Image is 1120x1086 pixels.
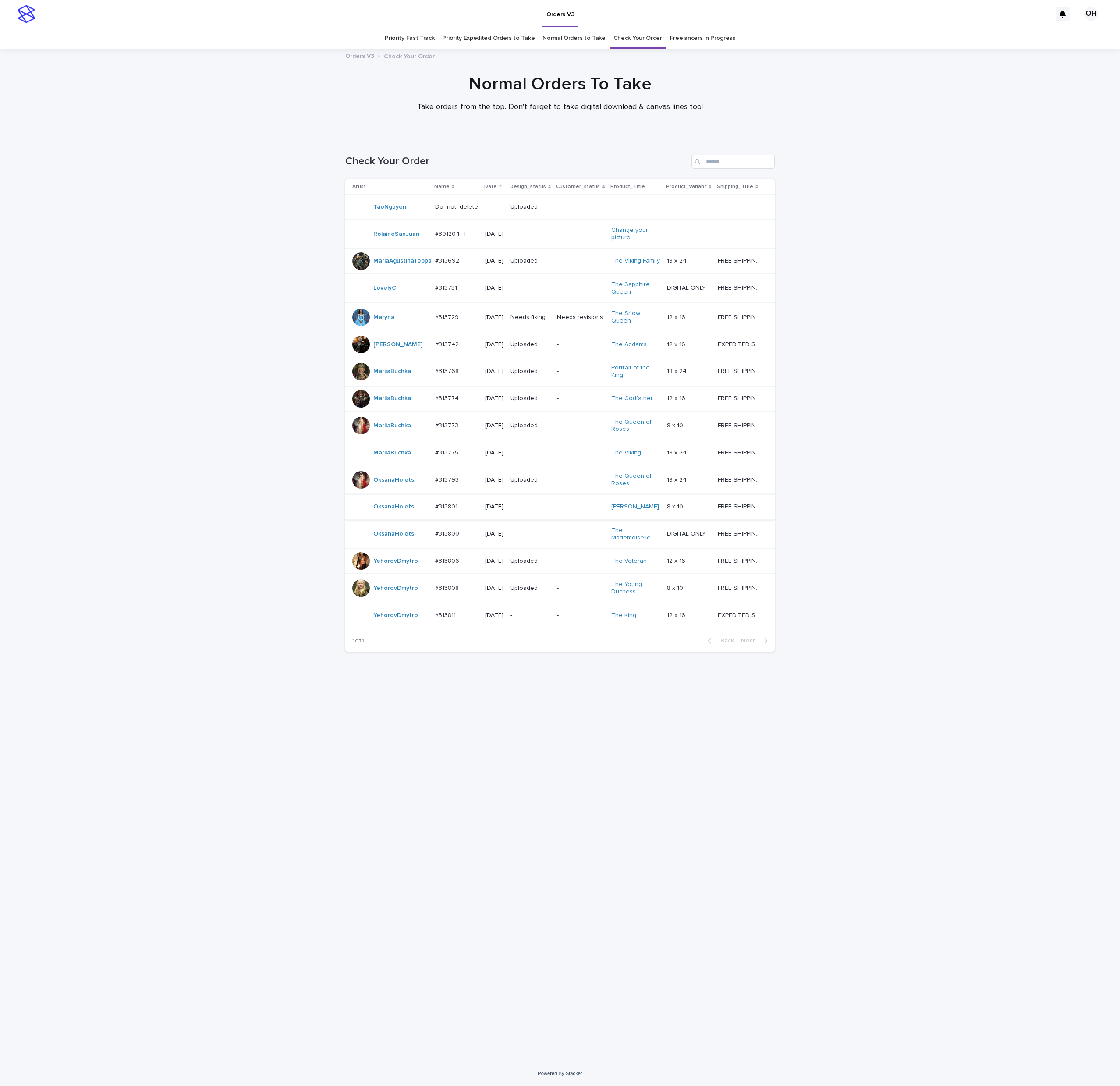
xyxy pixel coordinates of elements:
[435,229,469,238] p: #301204_T
[741,638,760,644] span: Next
[613,28,662,49] a: Check Your Order
[557,284,604,292] p: -
[345,357,775,386] tr: MariiaBuchka #313768#313768 [DATE]Uploaded-Portrait of the King 18 x 2418 x 24 FREE SHIPPING - pr...
[718,312,762,321] p: FREE SHIPPING - preview in 1-2 business days, after your approval delivery will take 5-10 b.d.
[373,530,414,538] a: OksanaHolets
[345,248,775,273] tr: MariaAgustinaTeppa #313692#313692 [DATE]Uploaded-The Viking Family 18 x 2418 x 24 FREE SHIPPING -...
[510,585,550,592] p: Uploaded
[718,475,762,484] p: FREE SHIPPING - preview in 1-2 business days, after your approval delivery will take 5-10 b.d.
[510,203,550,211] p: Uploaded
[557,612,604,619] p: -
[667,283,708,292] p: DIGITAL ONLY
[345,630,371,652] p: 1 of 1
[484,182,497,192] p: Date
[542,28,606,49] a: Normal Orders to Take
[718,583,762,592] p: FREE SHIPPING - preview in 1-2 business days, after your approval delivery will take 5-10 b.d.
[718,447,762,457] p: FREE SHIPPING - preview in 1-2 business days, after your approval delivery will take 5-10 b.d.
[611,257,660,265] a: The Viking Family
[510,182,546,192] p: Design_status
[485,284,503,292] p: [DATE]
[510,368,550,375] p: Uploaded
[715,638,734,644] span: Back
[345,574,775,603] tr: YehorovDmytro #313808#313808 [DATE]Uploaded-The Young Duchess 8 x 108 x 10 FREE SHIPPING - previe...
[1084,7,1098,21] div: OH
[701,637,737,645] button: Back
[485,368,503,375] p: [DATE]
[667,366,688,375] p: 18 x 24
[345,549,775,574] tr: YehorovDmytro #313806#313806 [DATE]Uploaded-The Veteran 12 x 1612 x 16 FREE SHIPPING - preview in...
[485,422,503,429] p: [DATE]
[718,610,762,619] p: EXPEDITED SHIPPING - preview in 1 business day; delivery up to 5 business days after your approval.
[384,51,435,60] p: Check Your Order
[485,612,503,619] p: [DATE]
[345,332,775,357] tr: [PERSON_NAME] #313742#313742 [DATE]Uploaded-The Addams 12 x 1612 x 16 EXPEDITED SHIPPING - previe...
[610,182,645,192] p: Product_Title
[373,476,414,484] a: OksanaHolets
[611,503,659,511] a: [PERSON_NAME]
[435,339,461,348] p: #313742
[345,603,775,628] tr: YehorovDmytro #313811#313811 [DATE]--The King 12 x 1612 x 16 EXPEDITED SHIPPING - preview in 1 bu...
[435,256,461,265] p: #313692
[611,419,660,433] a: The Queen of Roses
[510,503,550,511] p: -
[485,341,503,348] p: [DATE]
[485,314,503,321] p: [DATE]
[485,449,503,457] p: [DATE]
[510,530,550,538] p: -
[485,395,503,402] p: [DATE]
[611,310,660,325] a: The Snow Queen
[373,503,414,511] a: OksanaHolets
[435,366,461,375] p: #313768
[385,103,735,112] p: Take orders from the top. Don't forget to take digital download & canvas lines too!
[373,284,396,292] a: LovelyC
[485,231,503,238] p: [DATE]
[717,182,753,192] p: Shipping_Title
[345,411,775,440] tr: MariiaBuchka #313773#313773 [DATE]Uploaded-The Queen of Roses 8 x 108 x 10 FREE SHIPPING - previe...
[373,203,406,211] a: TaoNguyen
[345,220,775,249] tr: RolaineSanJuan #301204_T#301204_T [DATE]--Change your picture -- --
[373,557,418,565] a: YehorovDmytro
[667,475,688,484] p: 18 x 24
[611,364,660,379] a: Portrait of the King
[667,447,688,457] p: 18 x 24
[435,610,457,619] p: #313811
[718,529,762,538] p: FREE SHIPPING - preview in 1-2 business days, after your approval delivery will take 5-10 b.d.
[557,314,604,321] p: Needs revisions
[373,395,411,402] a: MariiaBuchka
[434,182,450,192] p: Name
[18,5,35,23] img: stacker-logo-s-only.png
[557,585,604,592] p: -
[485,530,503,538] p: [DATE]
[510,449,550,457] p: -
[557,203,604,211] p: -
[510,257,550,265] p: Uploaded
[510,476,550,484] p: Uploaded
[373,231,419,238] a: RolaineSanJuan
[435,393,461,402] p: #313774
[435,556,461,565] p: #313806
[667,312,687,321] p: 12 x 16
[435,447,460,457] p: #313775
[345,465,775,495] tr: OksanaHolets #313793#313793 [DATE]Uploaded-The Queen of Roses 18 x 2418 x 24 FREE SHIPPING - prev...
[557,395,604,402] p: -
[691,155,775,169] input: Search
[611,227,660,241] a: Change your picture
[667,229,670,238] p: -
[373,341,422,348] a: [PERSON_NAME]
[557,422,604,429] p: -
[611,341,647,348] a: The Addams
[557,341,604,348] p: -
[485,557,503,565] p: [DATE]
[345,50,374,60] a: Orders V3
[345,74,775,95] h1: Normal Orders To Take
[737,637,775,645] button: Next
[345,155,688,168] h1: Check Your Order
[556,182,600,192] p: Customer_status
[718,556,762,565] p: FREE SHIPPING - preview in 1-2 business days, after your approval delivery will take 5-10 b.d.
[718,256,762,265] p: FREE SHIPPING - preview in 1-2 business days, after your approval delivery will take 5-10 b.d.
[345,440,775,465] tr: MariiaBuchka #313775#313775 [DATE]--The Viking 18 x 2418 x 24 FREE SHIPPING - preview in 1-2 busi...
[667,501,685,511] p: 8 x 10
[373,314,394,321] a: Maryna
[485,585,503,592] p: [DATE]
[611,527,660,542] a: The Mademoiselle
